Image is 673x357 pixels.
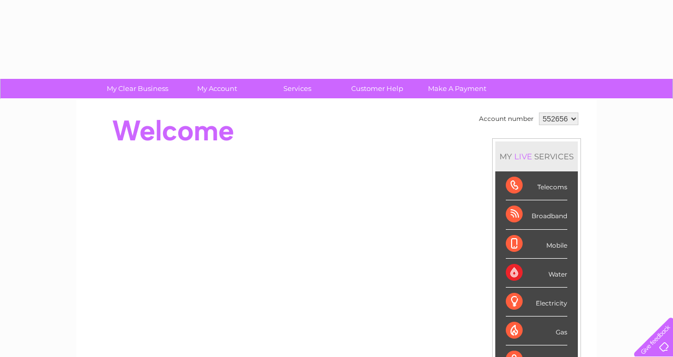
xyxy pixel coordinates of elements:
td: Account number [476,110,536,128]
div: Electricity [506,288,567,317]
a: Customer Help [334,79,421,98]
div: LIVE [512,151,534,161]
div: Broadband [506,200,567,229]
div: Telecoms [506,171,567,200]
a: My Account [174,79,261,98]
a: My Clear Business [94,79,181,98]
div: Mobile [506,230,567,259]
a: Services [254,79,341,98]
a: Make A Payment [414,79,501,98]
div: Water [506,259,567,288]
div: MY SERVICES [495,141,578,171]
div: Gas [506,317,567,345]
